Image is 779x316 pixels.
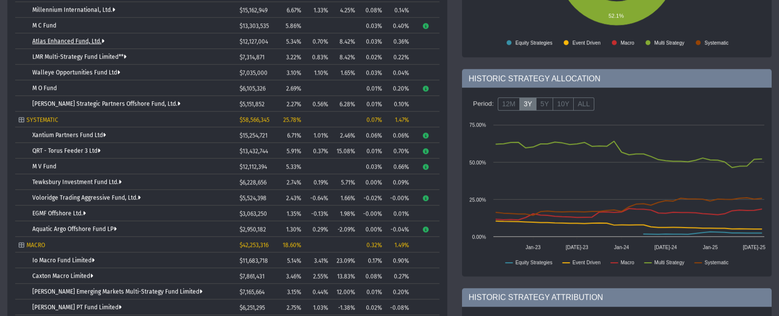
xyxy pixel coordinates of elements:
[332,143,359,158] td: 15.08%
[359,96,386,112] td: 0.01%
[305,174,332,190] td: 0.19%
[240,23,269,30] span: $13,303,535
[305,127,332,143] td: 1.01%
[359,127,386,143] td: 0.06%
[654,41,684,46] text: Multi Strategy
[386,158,413,174] td: 0.66%
[240,226,266,233] span: $2,950,182
[519,97,536,111] label: 3Y
[359,80,386,96] td: 0.01%
[305,252,332,268] td: 3.41%
[32,226,117,233] a: Aquatic Argo Offshore Fund LP
[386,268,413,284] td: 0.27%
[332,33,359,49] td: 8.42%
[553,97,574,111] label: 10Y
[386,33,413,49] td: 0.36%
[609,13,624,19] text: 52.1%
[572,260,600,265] text: Event Driven
[240,180,267,186] span: $6,228,656
[359,18,386,33] td: 0.03%
[359,284,386,299] td: 0.01%
[386,18,413,33] td: 0.40%
[332,299,359,315] td: -1.38%
[469,197,486,203] text: 25.00%
[332,2,359,18] td: 4.25%
[362,117,382,124] div: 0.07%
[332,284,359,299] td: 12.00%
[32,210,86,217] a: EGMF Offshore Ltd.
[287,70,301,77] span: 3.10%
[32,7,115,14] a: Millennium International, Ltd.
[703,245,718,250] text: Jan-25
[287,211,301,218] span: 1.35%
[515,41,553,46] text: Equity Strategies
[332,96,359,112] td: 6.28%
[386,205,413,221] td: 0.01%
[286,273,301,280] span: 3.46%
[389,117,409,124] div: 1.47%
[332,49,359,65] td: 8.42%
[287,305,301,312] span: 2.75%
[286,86,301,92] span: 2.69%
[386,143,413,158] td: 0.70%
[305,284,332,299] td: 0.44%
[386,174,413,190] td: 0.09%
[26,242,45,249] span: MACRO
[32,273,93,280] a: Caxton Macro Limited
[469,96,498,113] div: Period:
[240,70,268,77] span: $7,035,000
[359,174,386,190] td: 0.00%
[386,127,413,143] td: 0.06%
[386,49,413,65] td: 0.22%
[359,190,386,205] td: -0.02%
[240,54,265,61] span: $7,314,871
[743,245,765,250] text: [DATE]-25
[359,268,386,284] td: 0.08%
[359,33,386,49] td: 0.03%
[240,7,268,14] span: $15,162,949
[287,289,301,296] span: 3.15%
[305,190,332,205] td: -0.64%
[386,221,413,237] td: -0.04%
[32,69,120,76] a: Walleye Opportunities Fund Ltd
[359,2,386,18] td: 0.08%
[305,143,332,158] td: 0.37%
[283,117,301,124] span: 25.78%
[240,305,265,312] span: $6,251,295
[32,54,126,61] a: LMR Multi-Strategy Fund Limited**
[705,41,729,46] text: Systematic
[654,245,677,250] text: [DATE]-24
[359,49,386,65] td: 0.02%
[283,242,301,249] span: 18.60%
[573,97,594,111] label: ALL
[305,221,332,237] td: 0.29%
[654,260,684,265] text: Multi Strategy
[305,33,332,49] td: 0.70%
[240,258,268,265] span: $11,683,718
[332,127,359,143] td: 2.46%
[287,148,301,155] span: 5.91%
[32,38,104,45] a: Atlas Enhanced Fund, Ltd.
[620,260,634,265] text: Macro
[240,148,268,155] span: $13,432,744
[386,80,413,96] td: 0.20%
[32,179,122,186] a: Tewksbury Investment Fund Ltd.
[705,260,729,265] text: Systematic
[332,221,359,237] td: -2.09%
[240,39,268,45] span: $12,127,004
[32,148,100,155] a: QRT - Torus Feeder 3 Ltd
[305,49,332,65] td: 0.83%
[32,85,57,92] a: M O Fund
[26,117,58,124] span: SYSTEMATIC
[462,288,772,307] div: HISTORIC STRATEGY ATTRIBUTION
[305,2,332,18] td: 1.33%
[32,23,56,29] a: M C Fund
[240,289,265,296] span: $7,165,664
[240,242,268,249] span: $42,253,316
[332,268,359,284] td: 13.83%
[240,117,269,124] span: $58,566,345
[240,273,265,280] span: $7,861,431
[32,101,180,108] a: [PERSON_NAME] Strategic Partners Offshore Fund, Ltd.
[362,242,382,249] div: 0.32%
[240,211,267,218] span: $3,063,250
